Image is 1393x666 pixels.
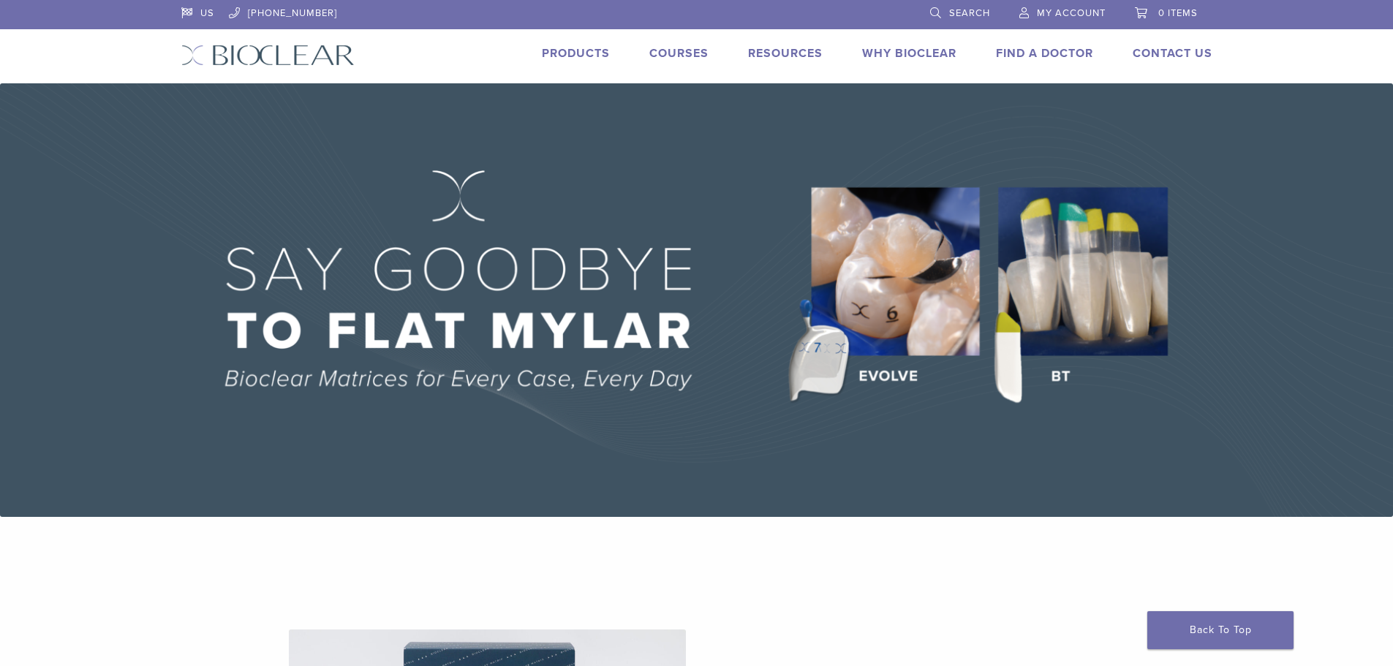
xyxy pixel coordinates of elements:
[862,46,956,61] a: Why Bioclear
[542,46,610,61] a: Products
[1133,46,1212,61] a: Contact Us
[1158,7,1198,19] span: 0 items
[949,7,990,19] span: Search
[181,45,355,66] img: Bioclear
[748,46,823,61] a: Resources
[649,46,709,61] a: Courses
[1037,7,1106,19] span: My Account
[996,46,1093,61] a: Find A Doctor
[1147,611,1294,649] a: Back To Top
